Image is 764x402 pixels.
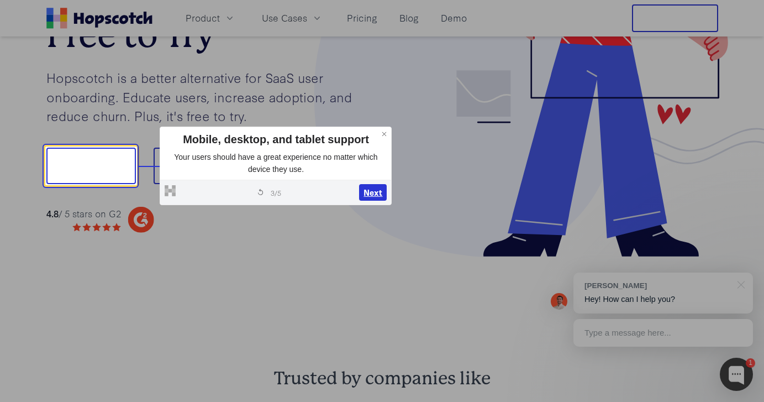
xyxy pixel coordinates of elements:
button: Free Trial [632,4,718,32]
p: Your users should have a great experience no matter which device they use. [165,152,387,175]
div: Mobile, desktop, and tablet support [165,132,387,147]
p: Hopscotch is a better alternative for SaaS user onboarding. Educate users, increase adoption, and... [46,68,382,126]
button: Book a demo [154,148,261,184]
button: Next [359,184,387,201]
div: 1 [746,358,755,368]
button: Product [179,9,242,27]
button: Show me! [46,148,136,184]
span: 3 / 5 [271,187,281,197]
p: Hey! How can I help you? [584,294,742,305]
img: Mark Spera [551,293,567,310]
a: Pricing [343,9,382,27]
button: Use Cases [255,9,329,27]
div: [PERSON_NAME] [584,280,731,291]
span: Use Cases [262,11,307,25]
a: Home [46,8,152,29]
div: Type a message here... [573,319,753,347]
a: Blog [395,9,423,27]
div: / 5 stars on G2 [46,207,121,221]
a: Demo [436,9,471,27]
span: Product [186,11,220,25]
strong: 4.8 [46,207,59,220]
h2: Trusted by companies like [18,368,746,390]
